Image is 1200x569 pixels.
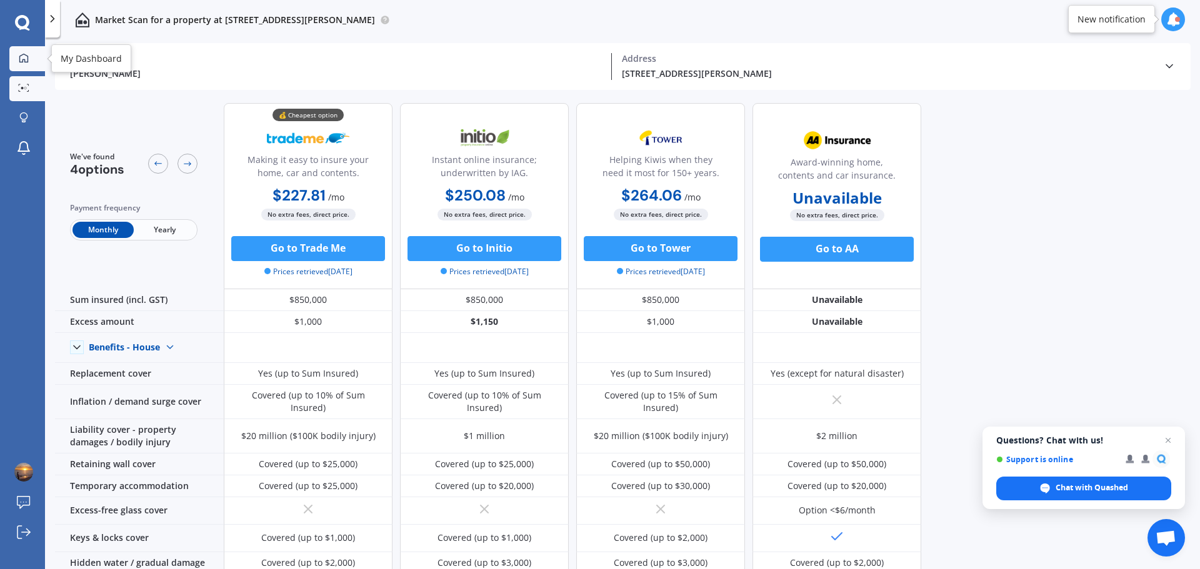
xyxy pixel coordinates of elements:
div: Sum insured (incl. GST) [55,289,224,311]
div: New notification [1077,13,1146,26]
span: Chat with Quashed [996,477,1171,500]
img: home-and-contents.b802091223b8502ef2dd.svg [75,12,90,27]
div: Inflation / demand surge cover [55,385,224,419]
div: Helping Kiwis when they need it most for 150+ years. [587,153,734,184]
span: Yearly [134,222,195,238]
div: Unavailable [752,311,921,333]
div: Covered (up to $20,000) [787,480,886,492]
b: $227.81 [272,186,326,205]
div: Covered (up to $3,000) [614,557,707,569]
span: Prices retrieved [DATE] [264,266,352,277]
button: Go to Trade Me [231,236,385,261]
div: Instant online insurance; underwritten by IAG. [411,153,558,184]
button: Go to Initio [407,236,561,261]
div: Yes (except for natural disaster) [771,367,904,380]
div: Making it easy to insure your home, car and contents. [234,153,382,184]
img: Tower.webp [619,122,702,154]
div: Covered (up to 15% of Sum Insured) [586,389,736,414]
img: Initio.webp [443,122,526,154]
span: We've found [70,151,124,162]
img: Benefit content down [160,337,180,357]
div: Covered (up to $50,000) [611,458,710,470]
div: Covered (up to $30,000) [611,480,710,492]
div: [PERSON_NAME] [70,67,601,80]
div: $1 million [464,430,505,442]
div: Covered (up to $2,000) [261,557,355,569]
span: No extra fees, direct price. [614,209,708,220]
span: No extra fees, direct price. [437,209,532,220]
div: Covered (up to $1,000) [261,532,355,544]
img: AA.webp [796,125,878,156]
div: Policy owner [70,53,601,64]
span: / mo [684,191,701,203]
img: ACg8ocIobFG6xHYe5Es3Oac_P9VYvl-_5TTSGy-bK_6RxzlGoys3jus=s96-c [14,463,33,482]
div: Yes (up to Sum Insured) [258,367,358,380]
div: Covered (up to $3,000) [437,557,531,569]
div: Covered (up to $25,000) [259,480,357,492]
div: $20 million ($100K bodily injury) [241,430,376,442]
div: 💰 Cheapest option [272,109,344,121]
b: $250.08 [445,186,506,205]
div: $850,000 [400,289,569,311]
div: $1,150 [400,311,569,333]
span: Support is online [996,455,1117,464]
div: Award-winning home, contents and car insurance. [763,156,911,187]
div: $2 million [816,430,857,442]
img: Trademe.webp [267,122,349,154]
div: Liability cover - property damages / bodily injury [55,419,224,453]
span: / mo [508,191,524,203]
div: Yes (up to Sum Insured) [434,367,534,380]
div: Covered (up to $1,000) [437,532,531,544]
button: Go to AA [760,237,914,262]
div: Covered (up to $20,000) [435,480,534,492]
div: Covered (up to $2,000) [790,557,884,569]
p: Market Scan for a property at [STREET_ADDRESS][PERSON_NAME] [95,14,375,26]
div: Covered (up to $50,000) [787,458,886,470]
div: Retaining wall cover [55,453,224,475]
div: Unavailable [752,289,921,311]
span: No extra fees, direct price. [790,209,884,221]
div: Covered (up to $25,000) [435,458,534,470]
div: Temporary accommodation [55,475,224,497]
div: $1,000 [576,311,745,333]
div: Covered (up to $2,000) [614,532,707,544]
div: Covered (up to 10% of Sum Insured) [409,389,559,414]
div: $20 million ($100K bodily injury) [594,430,728,442]
span: Chat with Quashed [1056,482,1128,493]
div: Address [622,53,1153,64]
div: Excess-free glass cover [55,497,224,525]
div: Benefits - House [89,342,160,353]
div: My Dashboard [61,52,122,65]
span: Prices retrieved [DATE] [441,266,529,277]
b: Unavailable [792,192,882,204]
div: Option <$6/month [799,504,876,517]
span: Prices retrieved [DATE] [617,266,705,277]
div: Keys & locks cover [55,525,224,552]
div: Covered (up to $25,000) [259,458,357,470]
button: Go to Tower [584,236,737,261]
div: Covered (up to 10% of Sum Insured) [233,389,383,414]
span: Questions? Chat with us! [996,435,1171,445]
div: Replacement cover [55,363,224,385]
span: / mo [328,191,344,203]
span: Monthly [72,222,134,238]
a: Open chat [1147,519,1185,557]
div: Excess amount [55,311,224,333]
div: Yes (up to Sum Insured) [611,367,711,380]
div: $850,000 [576,289,745,311]
div: Payment frequency [70,202,197,214]
span: 4 options [70,161,124,177]
b: $264.06 [621,186,682,205]
div: $850,000 [224,289,392,311]
span: No extra fees, direct price. [261,209,356,220]
div: $1,000 [224,311,392,333]
div: [STREET_ADDRESS][PERSON_NAME] [622,67,1153,80]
